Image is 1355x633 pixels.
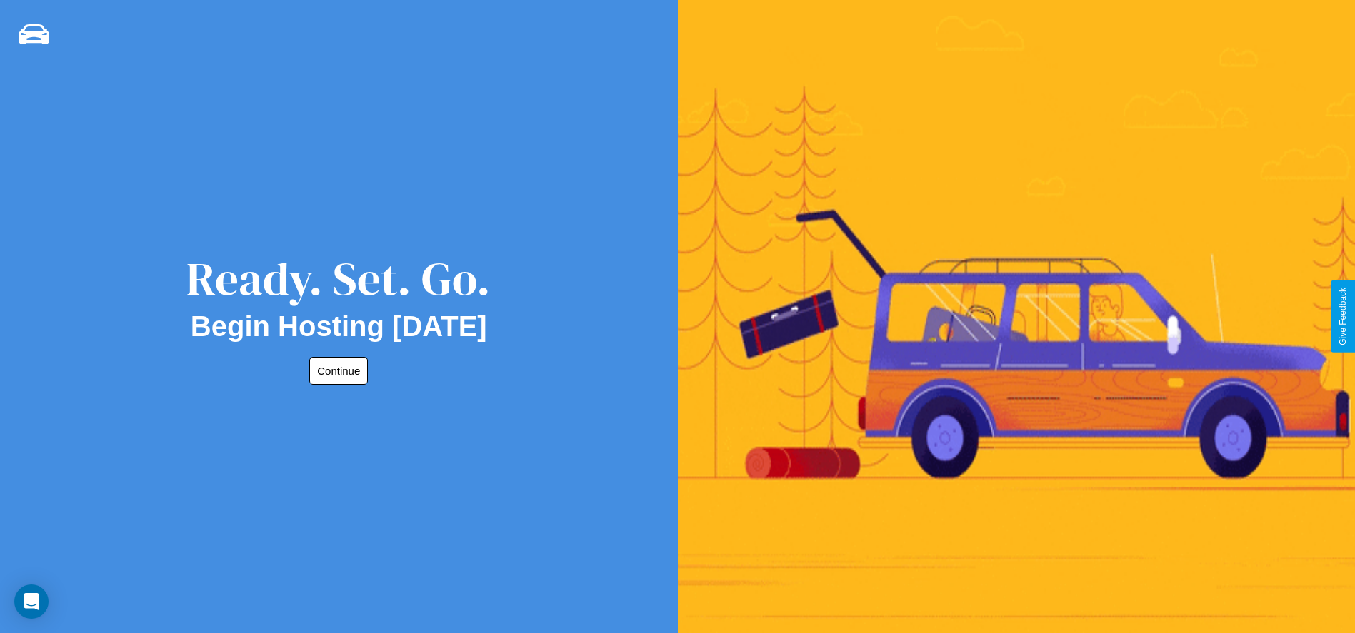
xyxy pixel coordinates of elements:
[309,357,368,385] button: Continue
[186,247,491,310] div: Ready. Set. Go.
[1338,288,1348,345] div: Give Feedback
[191,310,487,343] h2: Begin Hosting [DATE]
[14,584,49,619] div: Open Intercom Messenger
